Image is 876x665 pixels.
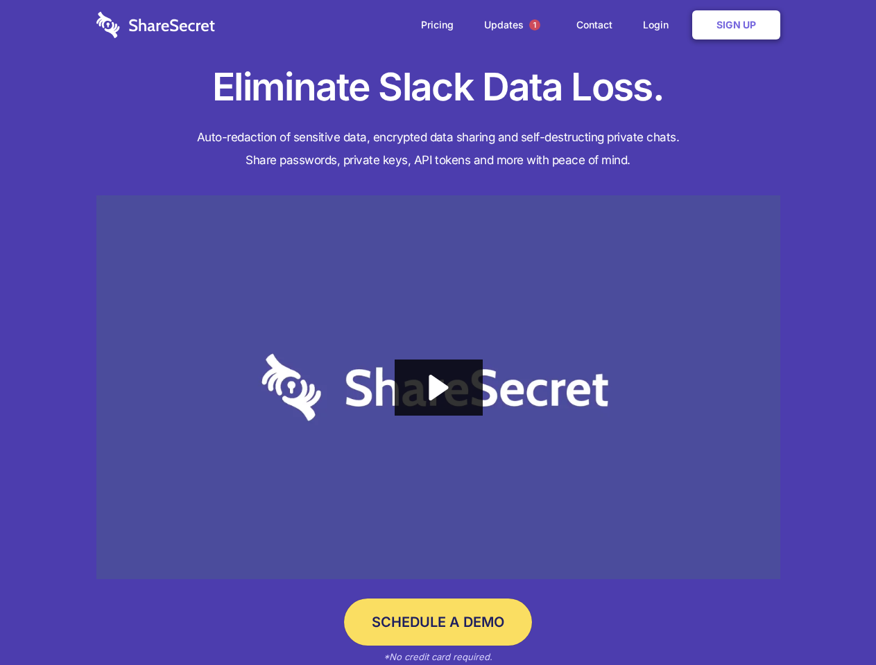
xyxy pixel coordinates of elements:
[96,195,780,580] a: Wistia video thumbnail
[384,651,492,662] em: *No credit card required.
[807,596,859,648] iframe: Drift Widget Chat Controller
[407,3,467,46] a: Pricing
[96,126,780,172] h4: Auto-redaction of sensitive data, encrypted data sharing and self-destructing private chats. Shar...
[344,598,532,646] a: Schedule a Demo
[96,62,780,112] h1: Eliminate Slack Data Loss.
[529,19,540,30] span: 1
[562,3,626,46] a: Contact
[96,12,215,38] img: logo-wordmark-white-trans-d4663122ce5f474addd5e946df7df03e33cb6a1c49d2221995e7729f52c070b2.svg
[629,3,689,46] a: Login
[692,10,780,39] a: Sign Up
